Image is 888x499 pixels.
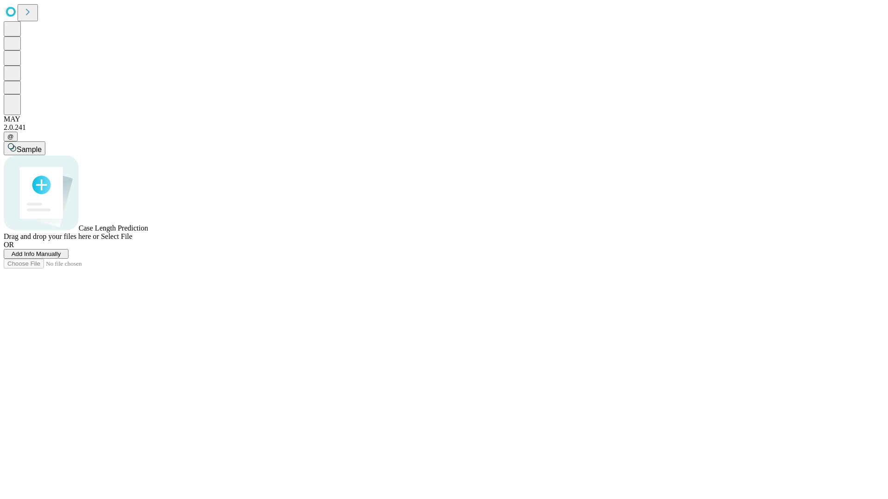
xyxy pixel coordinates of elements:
span: Case Length Prediction [79,224,148,232]
button: @ [4,132,18,141]
span: Add Info Manually [12,250,61,257]
span: Drag and drop your files here or [4,232,99,240]
span: @ [7,133,14,140]
span: Select File [101,232,132,240]
button: Add Info Manually [4,249,68,259]
span: OR [4,241,14,249]
div: MAY [4,115,884,123]
div: 2.0.241 [4,123,884,132]
span: Sample [17,146,42,153]
button: Sample [4,141,45,155]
